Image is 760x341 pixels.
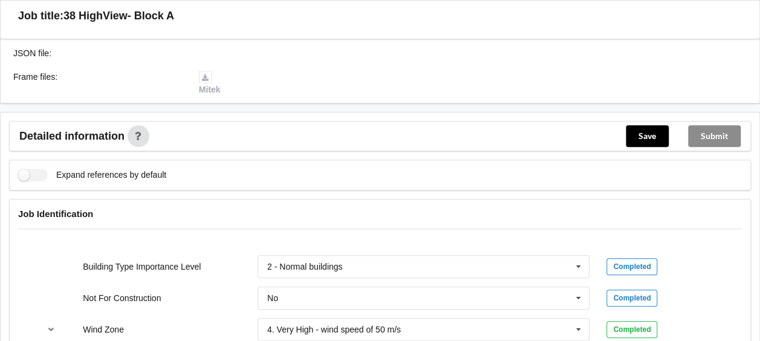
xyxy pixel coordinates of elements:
[606,321,657,338] div: Completed
[267,325,401,334] div: 4. Very High - wind speed of 50 m/s
[606,290,657,307] div: Completed
[199,72,221,95] a: Mitek
[5,71,190,96] div: Frame files :
[19,131,125,141] span: Detailed information
[18,9,63,23] h3: Job title:
[39,319,63,340] button: reference-toggle
[18,169,166,181] label: Expand references by default
[5,47,190,59] div: JSON file :
[267,294,278,302] div: No
[83,293,161,303] label: Not For Construction
[606,258,657,275] div: Completed
[63,9,174,23] h3: 38 HighView- Block A
[83,325,124,334] label: Wind Zone
[626,125,669,147] button: Save
[18,208,742,219] h4: Job Identification
[267,262,343,271] div: 2 - Normal buildings
[83,262,201,271] label: Building Type Importance Level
